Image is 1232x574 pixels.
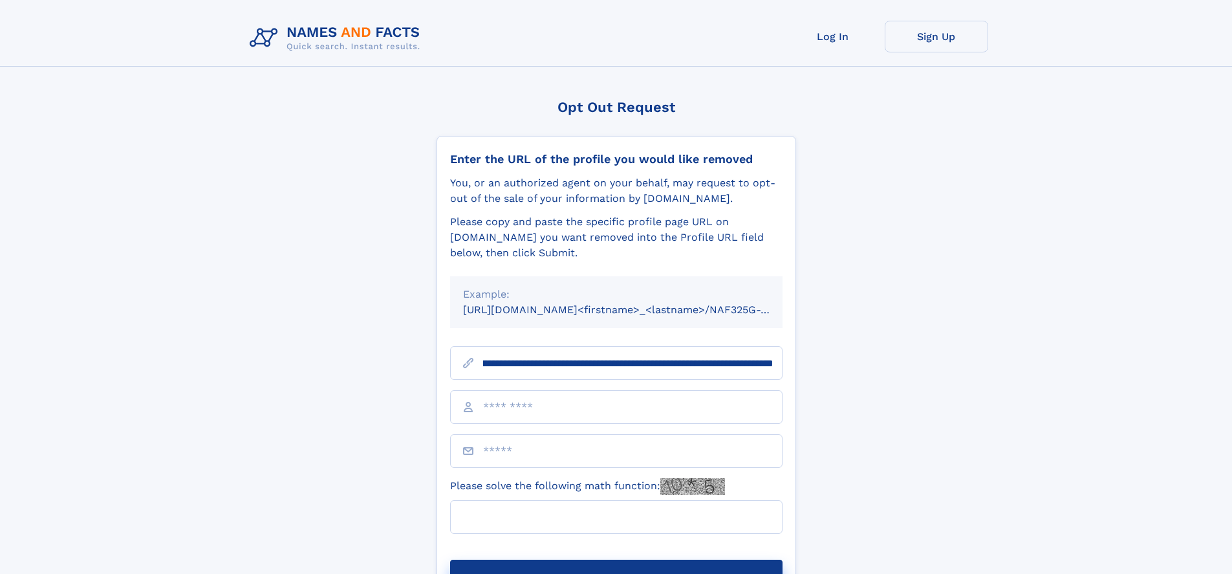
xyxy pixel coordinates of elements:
[463,287,770,302] div: Example:
[463,304,807,316] small: [URL][DOMAIN_NAME]<firstname>_<lastname>/NAF325G-xxxxxxxx
[450,175,783,206] div: You, or an authorized agent on your behalf, may request to opt-out of the sale of your informatio...
[450,478,725,495] label: Please solve the following math function:
[244,21,431,56] img: Logo Names and Facts
[885,21,988,52] a: Sign Up
[450,152,783,166] div: Enter the URL of the profile you would like removed
[781,21,885,52] a: Log In
[437,99,796,115] div: Opt Out Request
[450,214,783,261] div: Please copy and paste the specific profile page URL on [DOMAIN_NAME] you want removed into the Pr...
